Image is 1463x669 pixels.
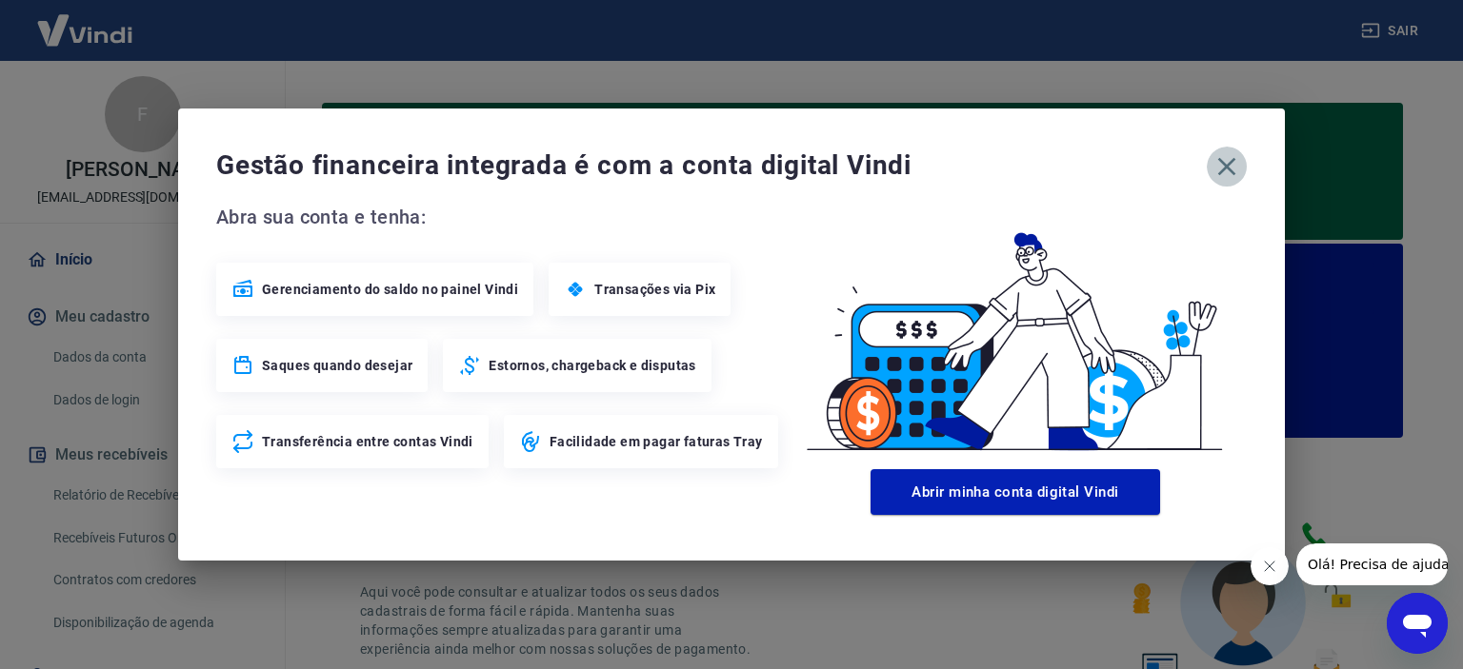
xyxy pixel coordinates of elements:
span: Gestão financeira integrada é com a conta digital Vindi [216,147,1207,185]
span: Transações via Pix [594,280,715,299]
span: Gerenciamento do saldo no painel Vindi [262,280,518,299]
span: Transferência entre contas Vindi [262,432,473,451]
span: Abra sua conta e tenha: [216,202,784,232]
span: Saques quando desejar [262,356,412,375]
iframe: Mensagem da empresa [1296,543,1448,585]
span: Facilidade em pagar faturas Tray [550,432,763,451]
iframe: Fechar mensagem [1251,547,1289,585]
img: Good Billing [784,202,1247,462]
button: Abrir minha conta digital Vindi [871,469,1160,515]
span: Olá! Precisa de ajuda? [11,13,160,29]
span: Estornos, chargeback e disputas [489,356,695,375]
iframe: Botão para abrir a janela de mensagens [1387,593,1448,654]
